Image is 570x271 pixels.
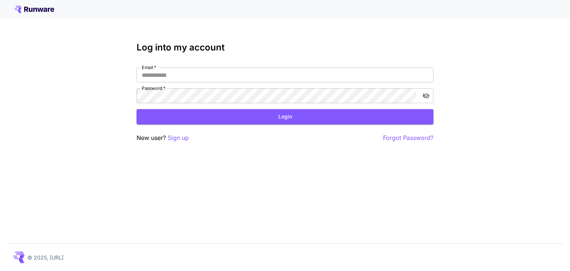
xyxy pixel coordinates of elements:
[137,133,189,143] p: New user?
[27,254,63,261] p: © 2025, [URL]
[142,85,166,91] label: Password
[137,42,433,53] h3: Log into my account
[419,89,433,102] button: toggle password visibility
[383,133,433,143] button: Forgot Password?
[168,133,189,143] button: Sign up
[137,109,433,124] button: Login
[142,64,156,71] label: Email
